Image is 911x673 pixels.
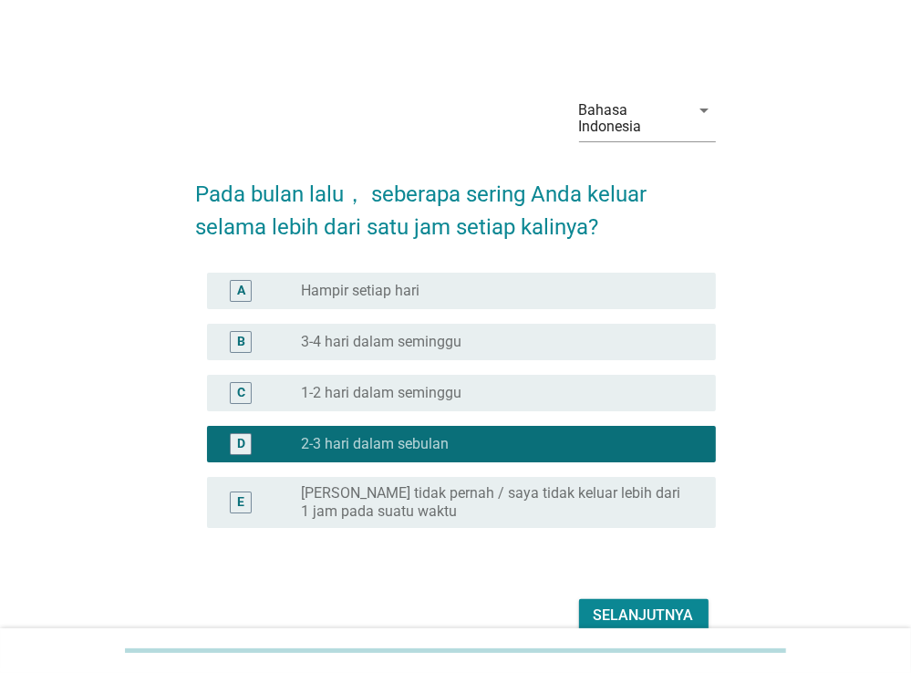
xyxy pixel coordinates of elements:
[237,492,244,512] div: E
[694,99,716,121] i: arrow_drop_down
[301,333,461,351] label: 3-4 hari dalam seminggu
[237,434,245,453] div: D
[594,605,694,626] div: Selanjutnya
[237,281,245,300] div: A
[196,160,716,243] h2: Pada bulan lalu， seberapa sering Anda keluar selama lebih dari satu jam setiap kalinya?
[301,435,449,453] label: 2-3 hari dalam sebulan
[237,332,245,351] div: B
[579,599,709,632] button: Selanjutnya
[301,484,686,521] label: [PERSON_NAME] tidak pernah / saya tidak keluar lebih dari 1 jam pada suatu waktu
[237,383,245,402] div: C
[301,384,461,402] label: 1-2 hari dalam seminggu
[301,282,419,300] label: Hampir setiap hari
[579,102,679,135] div: Bahasa Indonesia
